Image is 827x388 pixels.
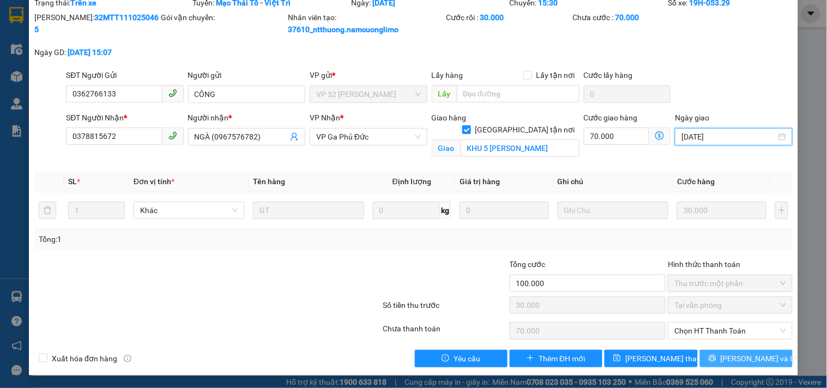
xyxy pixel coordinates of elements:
[188,112,305,124] div: Người nhận
[775,202,788,219] button: plus
[288,11,444,35] div: Nhân viên tạo:
[613,354,621,363] span: save
[677,177,715,186] span: Cước hàng
[140,202,238,219] span: Khác
[34,13,159,34] b: 32MTT1110250465
[457,85,579,102] input: Dọc đường
[460,177,500,186] span: Giá trị hàng
[573,11,697,23] div: Chưa cước :
[461,140,579,157] input: Giao tận nơi
[460,202,549,219] input: 0
[66,69,183,81] div: SĐT Người Gửi
[440,202,451,219] span: kg
[161,11,286,23] div: Gói vận chuyển:
[68,48,112,57] b: [DATE] 15:07
[290,132,299,141] span: user-add
[721,353,797,365] span: [PERSON_NAME] và In
[700,350,793,367] button: printer[PERSON_NAME] và In
[655,131,664,140] span: dollar-circle
[675,113,709,122] label: Ngày giao
[34,46,159,58] div: Ngày GD:
[432,113,467,122] span: Giao hàng
[446,11,571,23] div: Cước rồi :
[553,171,673,192] th: Ghi chú
[584,128,650,145] input: Cước giao hàng
[605,350,697,367] button: save[PERSON_NAME] thay đổi
[510,260,546,269] span: Tổng cước
[615,13,639,22] b: 70.000
[584,86,671,103] input: Cước lấy hàng
[558,202,668,219] input: Ghi Chú
[316,129,420,145] span: VP Ga Phủ Đức
[310,69,427,81] div: VP gửi
[432,85,457,102] span: Lấy
[454,353,480,365] span: Yêu cầu
[393,177,431,186] span: Định lượng
[584,113,638,122] label: Cước giao hàng
[674,275,786,292] span: Thu trước một phần
[168,89,177,98] span: phone
[288,25,399,34] b: 37610_ntthuong.namcuonglimo
[382,323,508,342] div: Chưa thanh toán
[625,353,713,365] span: [PERSON_NAME] thay đổi
[383,301,439,310] label: Số tiền thu trước
[709,354,716,363] span: printer
[253,202,364,219] input: VD: Bàn, Ghế
[480,13,504,22] b: 30.000
[68,177,77,186] span: SL
[39,202,56,219] button: delete
[168,131,177,140] span: phone
[310,113,340,122] span: VP Nhận
[677,202,766,219] input: 0
[442,354,449,363] span: exclamation-circle
[432,140,461,157] span: Giao
[532,69,579,81] span: Lấy tận nơi
[39,233,320,245] div: Tổng: 1
[253,177,285,186] span: Tên hàng
[415,350,508,367] button: exclamation-circleYêu cầu
[681,131,776,143] input: Ngày giao
[66,112,183,124] div: SĐT Người Nhận
[316,86,420,102] span: VP 32 Mạc Thái Tổ
[34,11,159,35] div: [PERSON_NAME]:
[47,353,122,365] span: Xuất hóa đơn hàng
[134,177,174,186] span: Đơn vị tính
[188,69,305,81] div: Người gửi
[124,355,131,362] span: info-circle
[432,71,463,80] span: Lấy hàng
[668,260,740,269] label: Hình thức thanh toán
[674,297,786,313] span: Tại văn phòng
[527,354,534,363] span: plus
[539,353,585,365] span: Thêm ĐH mới
[584,71,633,80] label: Cước lấy hàng
[510,296,666,314] input: 0
[510,350,602,367] button: plusThêm ĐH mới
[471,124,579,136] span: [GEOGRAPHIC_DATA] tận nơi
[674,323,786,339] span: Chọn HT Thanh Toán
